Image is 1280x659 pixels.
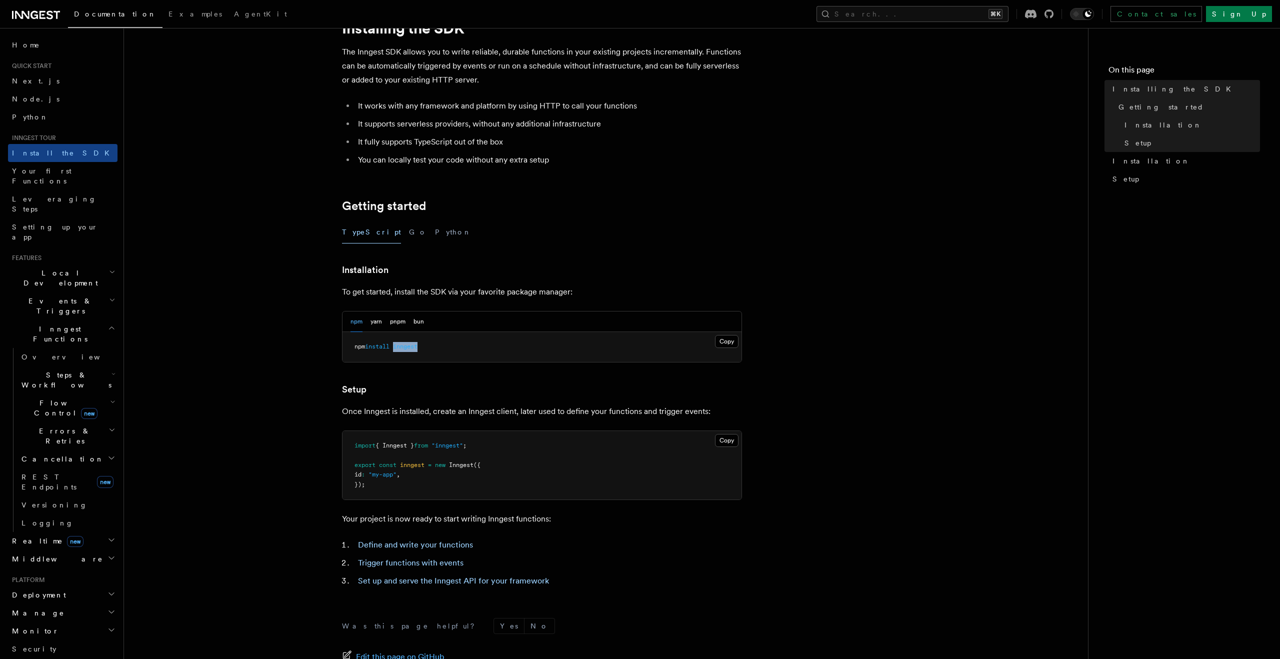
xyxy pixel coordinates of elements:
[473,461,480,468] span: ({
[358,540,473,549] a: Define and write your functions
[8,554,103,564] span: Middleware
[400,461,424,468] span: inngest
[21,519,73,527] span: Logging
[12,77,59,85] span: Next.js
[715,335,738,348] button: Copy
[342,199,426,213] a: Getting started
[463,442,466,449] span: ;
[8,536,83,546] span: Realtime
[1206,6,1272,22] a: Sign Up
[12,195,96,213] span: Leveraging Steps
[715,434,738,447] button: Copy
[342,263,388,277] a: Installation
[17,366,117,394] button: Steps & Workflows
[435,221,471,243] button: Python
[1118,102,1204,112] span: Getting started
[17,450,117,468] button: Cancellation
[8,550,117,568] button: Middleware
[21,501,87,509] span: Versioning
[342,404,742,418] p: Once Inngest is installed, create an Inngest client, later used to define your functions and trig...
[8,348,117,532] div: Inngest Functions
[1070,8,1094,20] button: Toggle dark mode
[370,311,382,332] button: yarn
[431,442,463,449] span: "inngest"
[1108,80,1260,98] a: Installing the SDK
[1112,156,1190,166] span: Installation
[988,9,1002,19] kbd: ⌘K
[1108,64,1260,80] h4: On this page
[816,6,1008,22] button: Search...⌘K
[355,99,742,113] li: It works with any framework and platform by using HTTP to call your functions
[168,10,222,18] span: Examples
[428,461,431,468] span: =
[21,353,124,361] span: Overview
[435,461,445,468] span: new
[12,149,115,157] span: Install the SDK
[8,626,59,636] span: Monitor
[354,471,361,478] span: id
[1124,138,1151,148] span: Setup
[379,461,396,468] span: const
[342,621,481,631] p: Was this page helpful?
[1112,84,1237,94] span: Installing the SDK
[81,408,97,419] span: new
[358,576,549,585] a: Set up and serve the Inngest API for your framework
[234,10,287,18] span: AgentKit
[8,608,64,618] span: Manage
[1110,6,1202,22] a: Contact sales
[524,618,554,633] button: No
[414,442,428,449] span: from
[17,394,117,422] button: Flow Controlnew
[8,190,117,218] a: Leveraging Steps
[12,167,71,185] span: Your first Functions
[8,320,117,348] button: Inngest Functions
[8,134,56,142] span: Inngest tour
[8,576,45,584] span: Platform
[17,348,117,366] a: Overview
[17,454,104,464] span: Cancellation
[17,426,108,446] span: Errors & Retries
[342,285,742,299] p: To get started, install the SDK via your favorite package manager:
[8,324,108,344] span: Inngest Functions
[354,343,365,350] span: npm
[365,343,389,350] span: install
[393,343,417,350] span: inngest
[358,558,463,567] a: Trigger functions with events
[8,268,109,288] span: Local Development
[409,221,427,243] button: Go
[8,36,117,54] a: Home
[12,223,98,241] span: Setting up your app
[350,311,362,332] button: npm
[354,442,375,449] span: import
[8,108,117,126] a: Python
[1108,170,1260,188] a: Setup
[17,514,117,532] a: Logging
[228,3,293,27] a: AgentKit
[8,62,51,70] span: Quick start
[8,254,41,262] span: Features
[8,622,117,640] button: Monitor
[449,461,473,468] span: Inngest
[494,618,524,633] button: Yes
[8,640,117,658] a: Security
[8,296,109,316] span: Events & Triggers
[8,590,66,600] span: Deployment
[1120,116,1260,134] a: Installation
[342,45,742,87] p: The Inngest SDK allows you to write reliable, durable functions in your existing projects increme...
[8,72,117,90] a: Next.js
[17,496,117,514] a: Versioning
[8,586,117,604] button: Deployment
[12,95,59,103] span: Node.js
[162,3,228,27] a: Examples
[8,90,117,108] a: Node.js
[17,398,110,418] span: Flow Control
[355,153,742,167] li: You can locally test your code without any extra setup
[368,471,396,478] span: "my-app"
[342,382,366,396] a: Setup
[17,468,117,496] a: REST Endpointsnew
[67,536,83,547] span: new
[354,481,365,488] span: });
[355,117,742,131] li: It supports serverless providers, without any additional infrastructure
[396,471,400,478] span: ,
[342,221,401,243] button: TypeScript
